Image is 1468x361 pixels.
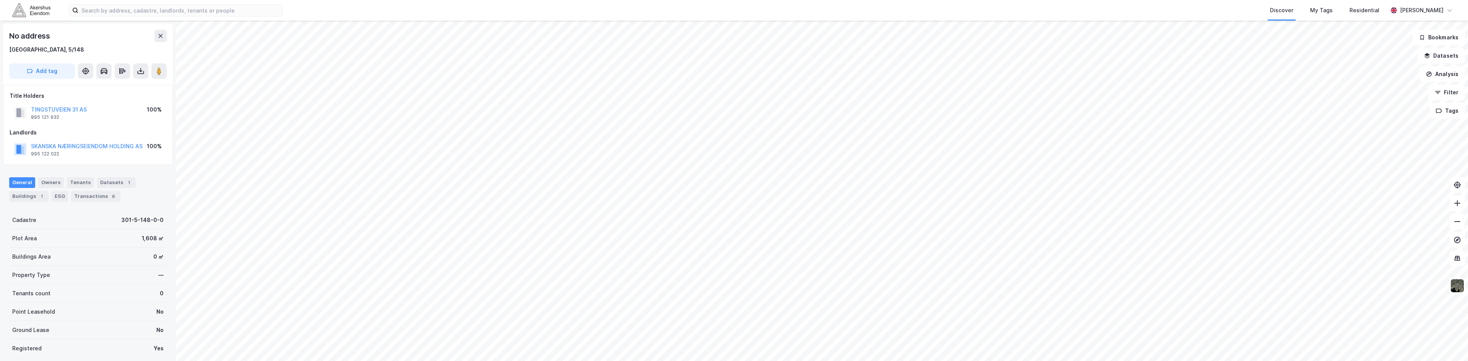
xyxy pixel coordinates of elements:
div: 0 [160,289,164,298]
div: Kontrollprogram for chat [1430,324,1468,361]
div: 100% [147,105,162,114]
div: Yes [154,344,164,353]
div: General [9,177,35,188]
div: Tenants [67,177,94,188]
div: No address [9,30,52,42]
div: 1,608 ㎡ [142,234,164,243]
div: Buildings [9,191,49,202]
div: Plot Area [12,234,37,243]
button: Bookmarks [1413,30,1465,45]
input: Search by address, cadastre, landlords, tenants or people [78,5,283,16]
button: Tags [1429,103,1465,118]
div: ESG [52,191,68,202]
div: No [156,325,164,335]
div: Owners [38,177,64,188]
div: Ground Lease [12,325,49,335]
div: My Tags [1310,6,1333,15]
div: Landlords [10,128,166,137]
div: 895 121 932 [31,114,59,120]
iframe: Chat Widget [1430,324,1468,361]
button: Add tag [9,63,75,79]
div: [PERSON_NAME] [1400,6,1444,15]
div: [GEOGRAPHIC_DATA], 5/148 [9,45,84,54]
div: Point Leasehold [12,307,55,316]
img: 9k= [1450,278,1465,293]
div: Registered [12,344,42,353]
div: 6 [110,193,117,200]
div: 995 122 022 [31,151,59,157]
div: — [158,270,164,280]
img: akershus-eiendom-logo.9091f326c980b4bce74ccdd9f866810c.svg [12,3,50,17]
div: 1 [125,179,133,186]
div: 0 ㎡ [153,252,164,261]
button: Filter [1428,85,1465,100]
div: Cadastre [12,215,36,225]
div: Residential [1349,6,1379,15]
div: Transactions [71,191,120,202]
div: Title Holders [10,91,166,100]
div: 100% [147,142,162,151]
div: 1 [38,193,45,200]
div: Property Type [12,270,50,280]
div: Discover [1270,6,1293,15]
div: 301-5-148-0-0 [121,215,164,225]
button: Analysis [1419,66,1465,82]
div: No [156,307,164,316]
div: Datasets [97,177,136,188]
button: Datasets [1418,48,1465,63]
div: Buildings Area [12,252,50,261]
div: Tenants count [12,289,50,298]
